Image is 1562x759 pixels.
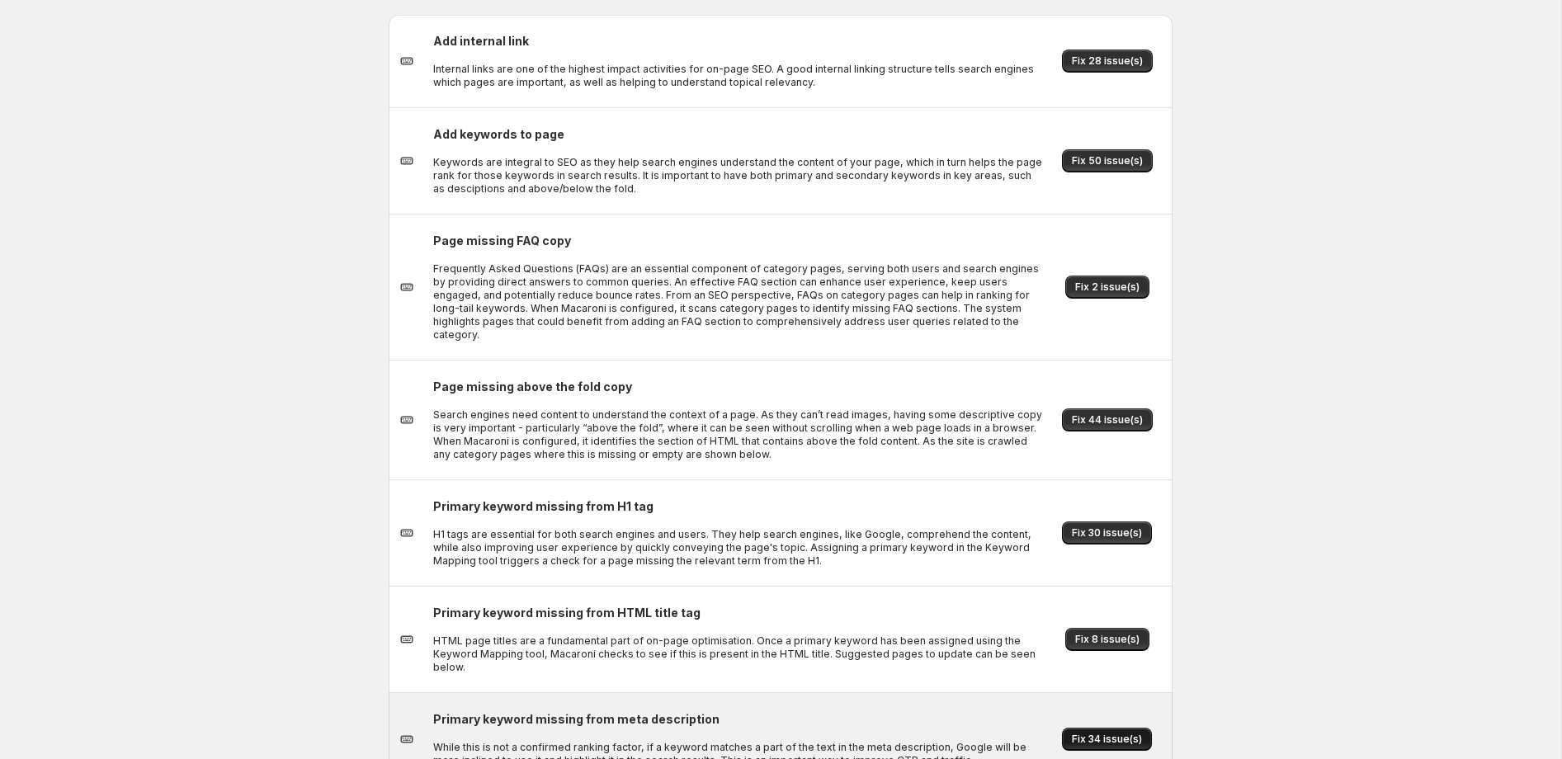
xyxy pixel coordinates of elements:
[433,233,571,249] h2: Page missing FAQ copy
[433,126,564,143] h2: Add keywords to page
[1072,154,1143,167] span: Fix 50 issue(s)
[433,605,701,621] h2: Primary keyword missing from HTML title tag
[1075,280,1140,294] span: Fix 2 issue(s)
[433,711,720,728] h2: Primary keyword missing from meta description
[1072,413,1143,427] span: Fix 44 issue(s)
[1062,408,1153,431] button: Fix 44 issue(s)
[1072,733,1142,746] span: Fix 34 issue(s)
[433,379,632,395] h2: Page missing above the fold copy
[1062,149,1153,172] button: Fix 50 issue(s)
[1072,54,1143,68] span: Fix 28 issue(s)
[1065,628,1149,651] button: Fix 8 issue(s)
[433,63,1045,89] p: Internal links are one of the highest impact activities for on-page SEO. A good internal linking ...
[1065,276,1149,299] button: Fix 2 issue(s)
[433,634,1049,674] p: HTML page titles are a fundamental part of on-page optimisation. Once a primary keyword has been ...
[433,528,1045,568] p: H1 tags are essential for both search engines and users. They help search engines, like Google, c...
[433,262,1049,342] p: Frequently Asked Questions (FAQs) are an essential component of category pages, serving both user...
[433,33,529,49] h2: Add internal link
[1072,526,1142,540] span: Fix 30 issue(s)
[433,156,1045,196] p: Keywords are integral to SEO as they help search engines understand the content of your page, whi...
[433,408,1045,461] p: Search engines need content to understand the context of a page. As they can’t read images, havin...
[1062,521,1152,544] button: Fix 30 issue(s)
[1062,49,1153,73] button: Fix 28 issue(s)
[1062,728,1152,751] button: Fix 34 issue(s)
[1075,633,1140,646] span: Fix 8 issue(s)
[433,498,654,515] h2: Primary keyword missing from H1 tag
